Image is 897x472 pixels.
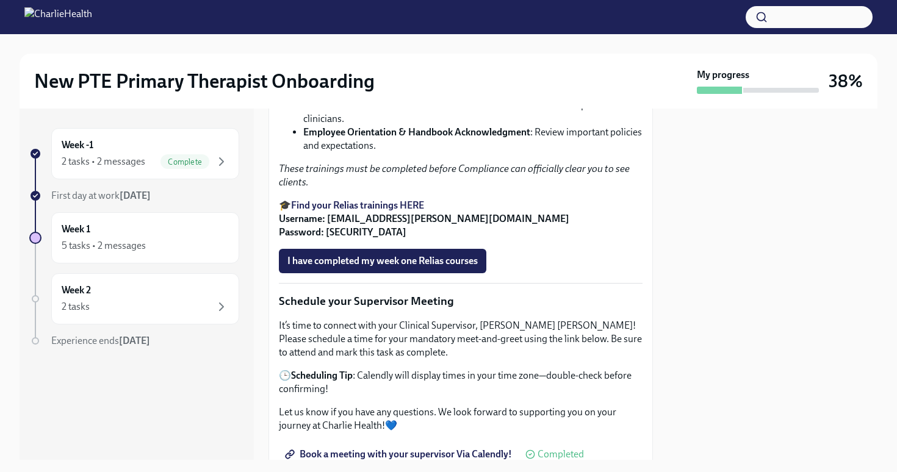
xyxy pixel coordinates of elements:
[62,155,145,168] div: 2 tasks • 2 messages
[279,369,643,396] p: 🕒 : Calendly will display times in your time zone—double-check before confirming!
[51,335,150,346] span: Experience ends
[287,255,478,267] span: I have completed my week one Relias courses
[279,199,643,239] p: 🎓
[538,449,584,459] span: Completed
[303,126,643,152] li: : Review important policies and expectations.
[291,199,424,211] a: Find your Relias trainings HERE
[29,128,239,179] a: Week -12 tasks • 2 messagesComplete
[160,157,209,166] span: Complete
[303,99,411,111] strong: Ethics & Code of Conduct
[62,138,93,152] h6: Week -1
[119,335,150,346] strong: [DATE]
[62,300,90,313] div: 2 tasks
[291,370,353,381] strong: Scheduling Tip
[29,212,239,263] a: Week 15 tasks • 2 messages
[62,284,91,297] h6: Week 2
[279,293,643,309] p: Schedule your Supervisor Meeting
[287,448,512,460] span: Book a meeting with your supervisor Via Calendly!
[34,69,375,93] h2: New PTE Primary Therapist Onboarding
[279,249,486,273] button: I have completed my week one Relias courses
[697,68,749,82] strong: My progress
[303,99,643,126] li: : Understand the ethical standards and expectations for clinicians.
[279,442,521,467] a: Book a meeting with your supervisor Via Calendly!
[279,163,630,188] em: These trainings must be completed before Compliance can officially clear you to see clients.
[120,190,151,201] strong: [DATE]
[279,213,569,238] strong: Username: [EMAIL_ADDRESS][PERSON_NAME][DOMAIN_NAME] Password: [SECURITY_DATA]
[51,190,151,201] span: First day at work
[62,239,146,252] div: 5 tasks • 2 messages
[24,7,92,27] img: CharlieHealth
[303,126,530,138] strong: Employee Orientation & Handbook Acknowledgment
[279,319,643,359] p: It’s time to connect with your Clinical Supervisor, [PERSON_NAME] [PERSON_NAME]! Please schedule ...
[29,189,239,202] a: First day at work[DATE]
[62,223,90,236] h6: Week 1
[29,273,239,324] a: Week 22 tasks
[279,406,643,432] p: Let us know if you have any questions. We look forward to supporting you on your journey at Charl...
[829,70,863,92] h3: 38%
